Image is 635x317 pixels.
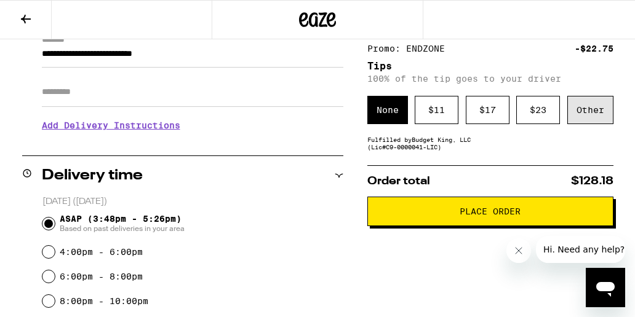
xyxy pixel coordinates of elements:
div: $ 17 [466,96,509,124]
p: 100% of the tip goes to your driver [367,74,613,84]
label: 6:00pm - 8:00pm [60,272,143,281]
label: 8:00pm - 10:00pm [60,296,148,306]
div: Fulfilled by Budget King, LLC (Lic# C9-0000041-LIC ) [367,136,613,151]
span: Place Order [460,207,521,216]
label: 4:00pm - 6:00pm [60,247,143,257]
h3: Add Delivery Instructions [42,111,343,139]
div: Other [567,96,613,124]
span: $128.18 [571,176,613,187]
iframe: Close message [506,238,531,263]
div: -$22.75 [575,44,613,53]
div: $ 11 [415,96,458,124]
p: [DATE] ([DATE]) [42,196,343,208]
div: None [367,96,408,124]
p: We'll contact you at [PHONE_NUMBER] when we arrive [42,139,343,149]
button: Place Order [367,197,613,226]
span: ASAP (3:48pm - 5:26pm) [60,214,185,233]
h2: Delivery time [42,168,143,183]
iframe: Button to launch messaging window [586,268,625,307]
div: $ 23 [516,96,560,124]
span: Order total [367,176,430,187]
div: Promo: ENDZONE [367,44,453,53]
iframe: Message from company [536,236,625,263]
span: Based on past deliveries in your area [60,224,185,233]
h5: Tips [367,61,613,71]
